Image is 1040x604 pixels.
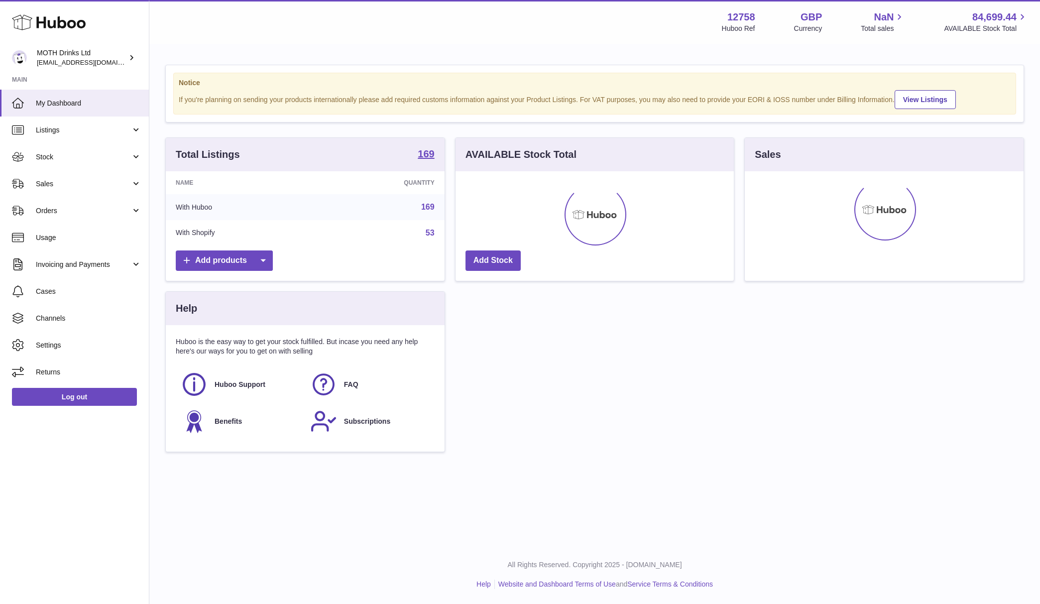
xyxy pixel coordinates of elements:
a: Help [476,580,491,588]
strong: Notice [179,78,1011,88]
li: and [495,580,713,589]
span: Total sales [861,24,905,33]
div: Currency [794,24,822,33]
span: Usage [36,233,141,242]
span: Huboo Support [215,380,265,389]
a: Add Stock [465,250,521,271]
a: Huboo Support [181,371,300,398]
span: Invoicing and Payments [36,260,131,269]
span: Stock [36,152,131,162]
span: NaN [874,10,894,24]
a: View Listings [895,90,956,109]
span: My Dashboard [36,99,141,108]
a: Add products [176,250,273,271]
a: Subscriptions [310,408,430,435]
span: Sales [36,179,131,189]
div: Huboo Ref [722,24,755,33]
div: If you're planning on sending your products internationally please add required customs informati... [179,89,1011,109]
a: 53 [426,229,435,237]
span: [EMAIL_ADDRESS][DOMAIN_NAME] [37,58,146,66]
strong: 169 [418,149,434,159]
a: Service Terms & Conditions [627,580,713,588]
span: Orders [36,206,131,216]
strong: 12758 [727,10,755,24]
a: Benefits [181,408,300,435]
h3: AVAILABLE Stock Total [465,148,577,161]
span: Benefits [215,417,242,426]
a: NaN Total sales [861,10,905,33]
span: Cases [36,287,141,296]
p: All Rights Reserved. Copyright 2025 - [DOMAIN_NAME] [157,560,1032,570]
h3: Help [176,302,197,315]
span: AVAILABLE Stock Total [944,24,1028,33]
strong: GBP [801,10,822,24]
p: Huboo is the easy way to get your stock fulfilled. But incase you need any help here's our ways f... [176,337,435,356]
td: With Huboo [166,194,316,220]
a: 169 [418,149,434,161]
a: Website and Dashboard Terms of Use [498,580,616,588]
span: Subscriptions [344,417,390,426]
th: Quantity [316,171,445,194]
a: 84,699.44 AVAILABLE Stock Total [944,10,1028,33]
span: 84,699.44 [972,10,1017,24]
h3: Sales [755,148,781,161]
span: FAQ [344,380,358,389]
h3: Total Listings [176,148,240,161]
td: With Shopify [166,220,316,246]
img: orders@mothdrinks.com [12,50,27,65]
a: 169 [421,203,435,211]
div: MOTH Drinks Ltd [37,48,126,67]
a: Log out [12,388,137,406]
th: Name [166,171,316,194]
a: FAQ [310,371,430,398]
span: Settings [36,341,141,350]
span: Returns [36,367,141,377]
span: Channels [36,314,141,323]
span: Listings [36,125,131,135]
